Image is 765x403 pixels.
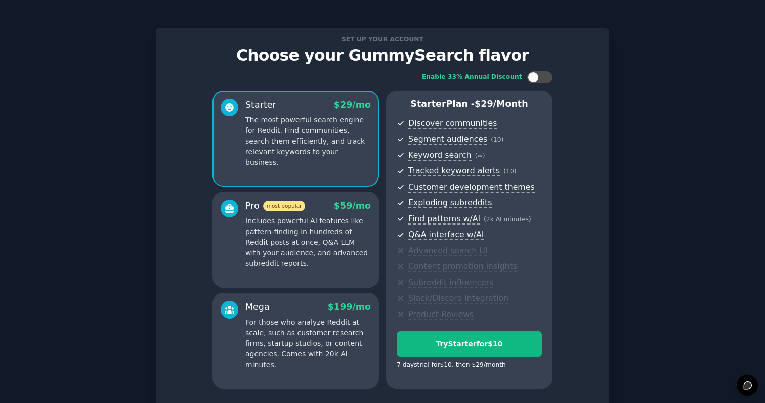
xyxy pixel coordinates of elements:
[334,100,371,110] span: $ 29 /mo
[328,302,371,312] span: $ 199 /mo
[475,152,485,159] span: ( ∞ )
[263,201,306,211] span: most popular
[245,301,270,314] div: Mega
[408,198,492,208] span: Exploding subreddits
[408,230,484,240] span: Q&A interface w/AI
[334,201,371,211] span: $ 59 /mo
[491,136,503,143] span: ( 10 )
[397,339,541,349] div: Try Starter for $10
[245,216,371,269] p: Includes powerful AI features like pattern-finding in hundreds of Reddit posts at once, Q&A LLM w...
[408,246,487,256] span: Advanced search UI
[408,278,493,288] span: Subreddit influencers
[408,150,472,161] span: Keyword search
[422,73,522,82] div: Enable 33% Annual Discount
[408,166,500,176] span: Tracked keyword alerts
[245,200,305,212] div: Pro
[397,98,542,110] p: Starter Plan -
[484,216,531,223] span: ( 2k AI minutes )
[166,47,599,64] p: Choose your GummySearch flavor
[408,309,474,320] span: Product Reviews
[503,168,516,175] span: ( 10 )
[408,261,517,272] span: Content promotion insights
[408,214,480,225] span: Find patterns w/AI
[397,331,542,357] button: TryStarterfor$10
[408,182,535,193] span: Customer development themes
[408,134,487,145] span: Segment audiences
[245,99,276,111] div: Starter
[408,293,508,304] span: Slack/Discord integration
[245,115,371,168] p: The most powerful search engine for Reddit. Find communities, search them efficiently, and track ...
[340,34,426,44] span: Set up your account
[397,361,506,370] div: 7 days trial for $10 , then $ 29 /month
[245,317,371,370] p: For those who analyze Reddit at scale, such as customer research firms, startup studios, or conte...
[408,118,497,129] span: Discover communities
[475,99,528,109] span: $ 29 /month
